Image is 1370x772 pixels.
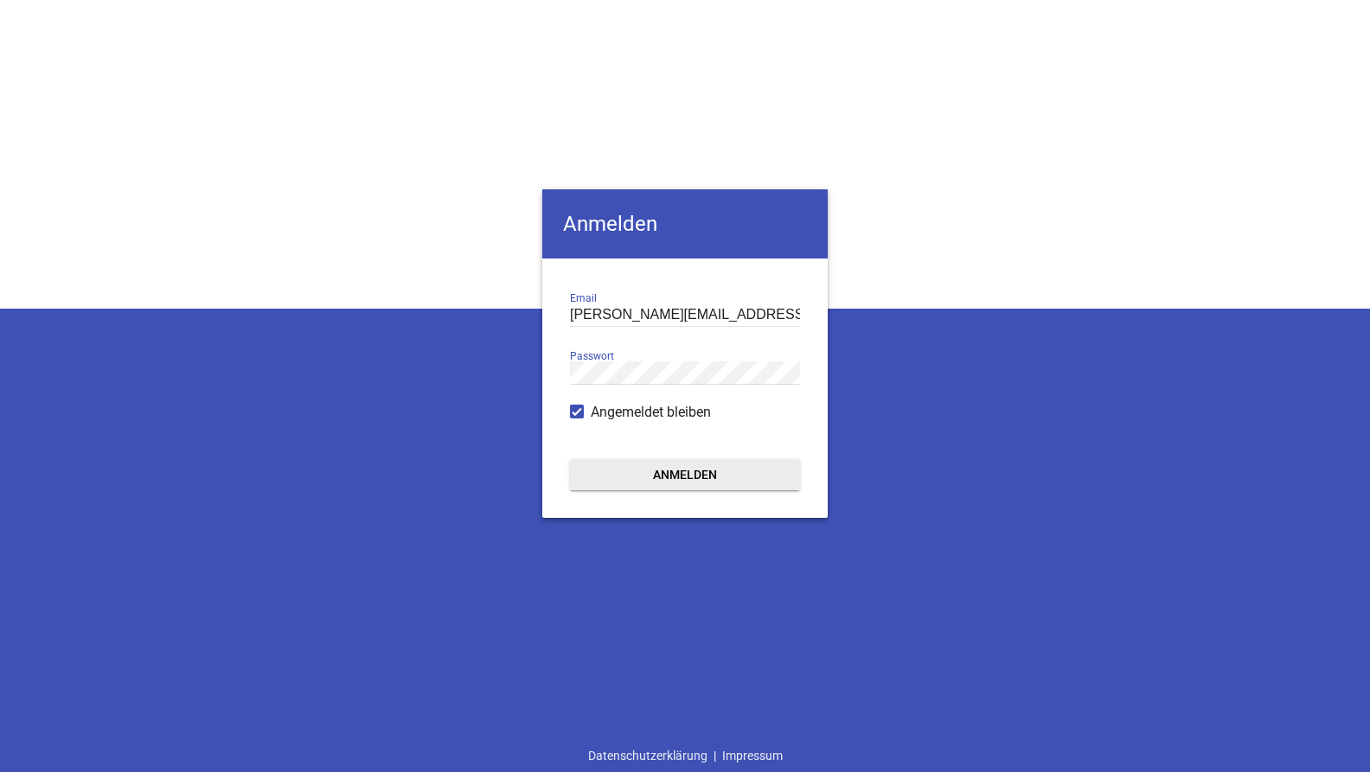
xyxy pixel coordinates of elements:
a: Datenschutzerklärung [582,739,714,772]
h4: Anmelden [542,189,828,258]
button: Anmelden [570,459,800,490]
div: | [582,739,789,772]
span: Angemeldet bleiben [591,402,711,423]
a: Impressum [716,739,789,772]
